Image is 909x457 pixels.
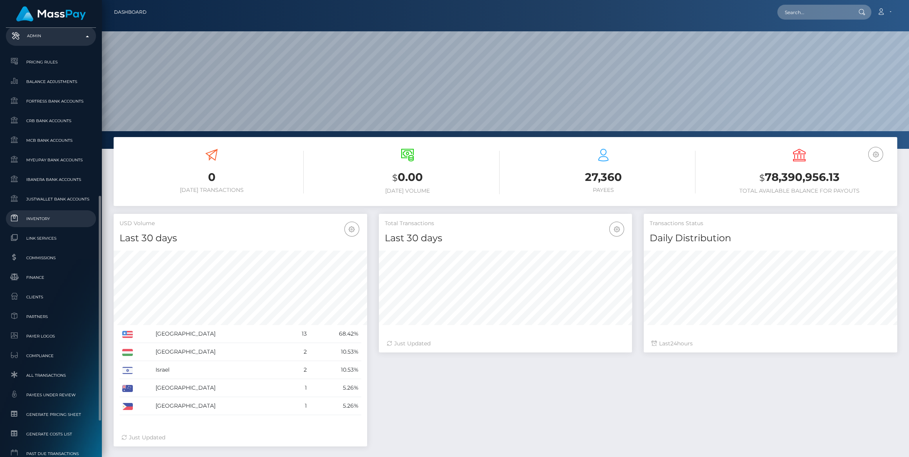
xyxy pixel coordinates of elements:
span: 24 [670,340,677,347]
h3: 27,360 [511,170,695,185]
div: Just Updated [121,434,359,442]
span: Compliance [9,351,93,360]
td: [GEOGRAPHIC_DATA] [153,397,288,415]
td: [GEOGRAPHIC_DATA] [153,325,288,343]
input: Search... [777,5,851,20]
td: 5.26% [310,397,361,415]
h6: [DATE] Volume [315,188,500,194]
a: Admin [6,26,96,46]
td: Israel [153,361,288,379]
img: HU.png [122,349,133,356]
h6: Total Available Balance for Payouts [707,188,891,194]
h3: 0.00 [315,170,500,186]
td: 5.26% [310,379,361,397]
img: MassPay Logo [16,6,86,22]
small: $ [392,172,398,183]
a: Finance [6,269,96,286]
h6: Payees [511,187,695,193]
td: 2 [288,361,310,379]
a: Inventory [6,210,96,227]
td: 13 [288,325,310,343]
td: 1 [288,379,310,397]
span: Ibanera Bank Accounts [9,175,93,184]
h3: 0 [120,170,304,185]
a: Balance Adjustments [6,73,96,90]
span: Clients [9,293,93,302]
a: JustWallet Bank Accounts [6,191,96,208]
td: 10.53% [310,343,361,361]
td: 68.42% [310,325,361,343]
td: 1 [288,397,310,415]
img: AU.png [122,385,133,392]
a: Fortress Bank Accounts [6,93,96,110]
h5: Total Transactions [385,220,627,228]
img: US.png [122,331,133,338]
a: Commissions [6,249,96,266]
div: Just Updated [387,340,625,348]
h5: USD Volume [120,220,361,228]
a: All Transactions [6,367,96,384]
span: Inventory [9,214,93,223]
span: Link Services [9,234,93,243]
span: Partners [9,312,93,321]
h5: Transactions Status [650,220,891,228]
a: Generate Costs List [6,426,96,443]
span: MyEUPay Bank Accounts [9,155,93,164]
span: Generate Costs List [9,430,93,439]
td: [GEOGRAPHIC_DATA] [153,343,288,361]
span: MCB Bank Accounts [9,136,93,145]
a: MyEUPay Bank Accounts [6,152,96,168]
span: Balance Adjustments [9,77,93,86]
span: Payer Logos [9,332,93,341]
span: Pricing Rules [9,58,93,67]
div: Last hours [652,340,889,348]
h4: Daily Distribution [650,231,891,245]
a: Dashboard [114,4,147,20]
span: Finance [9,273,93,282]
a: Partners [6,308,96,325]
span: All Transactions [9,371,93,380]
img: PH.png [122,403,133,410]
span: Commissions [9,253,93,262]
h3: 78,390,956.13 [707,170,891,186]
a: Pricing Rules [6,54,96,70]
h4: Last 30 days [120,231,361,245]
a: CRB Bank Accounts [6,112,96,129]
span: Fortress Bank Accounts [9,97,93,106]
small: $ [759,172,765,183]
h4: Last 30 days [385,231,627,245]
td: 2 [288,343,310,361]
a: Compliance [6,347,96,364]
a: Payees under Review [6,387,96,403]
a: Link Services [6,230,96,247]
span: Generate Pricing Sheet [9,410,93,419]
span: CRB Bank Accounts [9,116,93,125]
h6: [DATE] Transactions [120,187,304,193]
a: MCB Bank Accounts [6,132,96,149]
span: JustWallet Bank Accounts [9,195,93,204]
img: IL.png [122,367,133,374]
p: Admin [9,30,93,42]
a: Ibanera Bank Accounts [6,171,96,188]
a: Generate Pricing Sheet [6,406,96,423]
a: Payer Logos [6,328,96,345]
td: 10.53% [310,361,361,379]
span: Payees under Review [9,390,93,399]
td: [GEOGRAPHIC_DATA] [153,379,288,397]
a: Clients [6,289,96,305]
